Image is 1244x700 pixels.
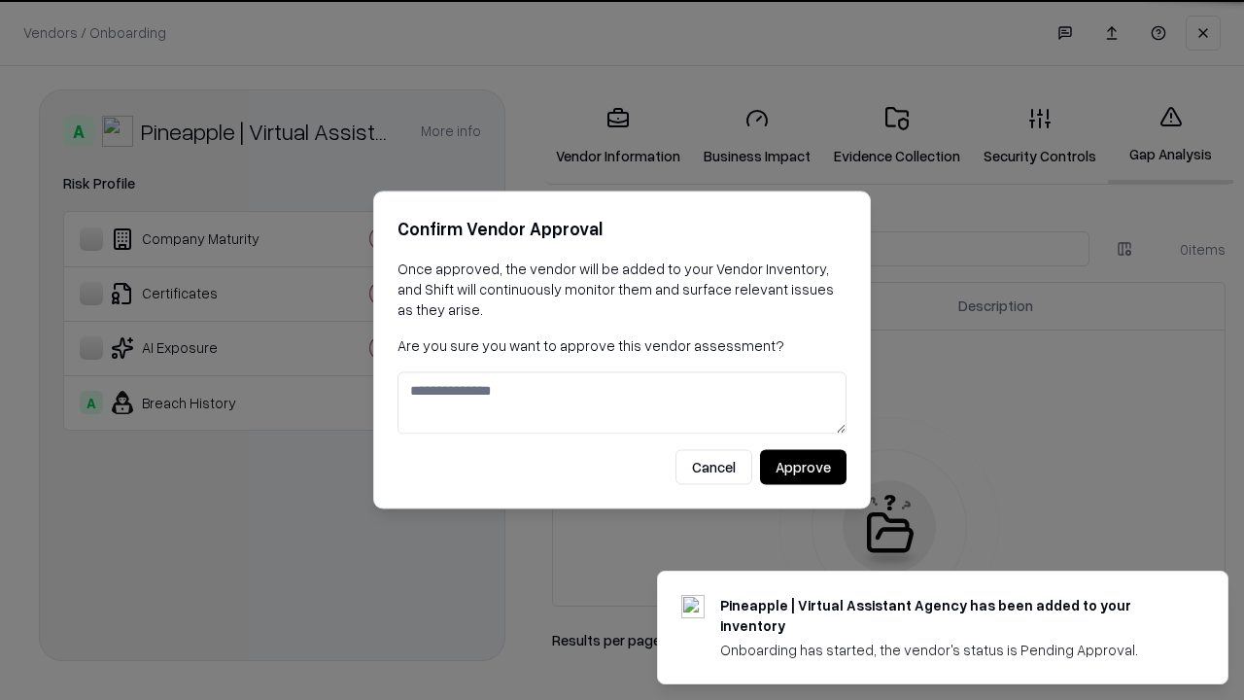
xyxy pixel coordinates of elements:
div: Pineapple | Virtual Assistant Agency has been added to your inventory [720,595,1181,636]
button: Approve [760,450,847,485]
h2: Confirm Vendor Approval [397,215,847,243]
img: trypineapple.com [681,595,705,618]
button: Cancel [675,450,752,485]
p: Once approved, the vendor will be added to your Vendor Inventory, and Shift will continuously mon... [397,259,847,320]
div: Onboarding has started, the vendor's status is Pending Approval. [720,640,1181,660]
p: Are you sure you want to approve this vendor assessment? [397,335,847,356]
